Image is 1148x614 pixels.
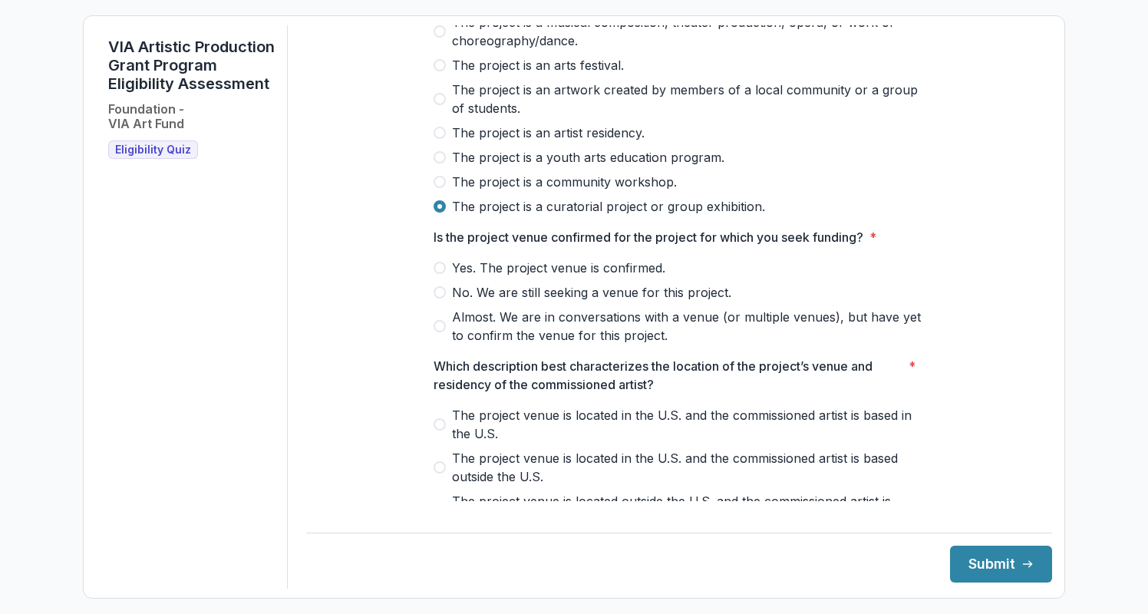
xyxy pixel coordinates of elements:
[452,308,925,345] span: Almost. We are in conversations with a venue (or multiple venues), but have yet to confirm the ve...
[452,173,677,191] span: The project is a community workshop.
[434,357,902,394] p: Which description best characterizes the location of the project’s venue and residency of the com...
[452,259,665,277] span: Yes. The project venue is confirmed.
[950,546,1052,583] button: Submit
[452,13,925,50] span: The project is a musical composition, theater production, opera, or work of choreography/dance.
[108,38,275,93] h1: VIA Artistic Production Grant Program Eligibility Assessment
[452,124,645,142] span: The project is an artist residency.
[452,406,925,443] span: The project venue is located in the U.S. and the commissioned artist is based in the U.S.
[115,144,191,157] span: Eligibility Quiz
[452,197,765,216] span: The project is a curatorial project or group exhibition.
[452,148,724,167] span: The project is a youth arts education program.
[452,449,925,486] span: The project venue is located in the U.S. and the commissioned artist is based outside the U.S.
[108,102,184,131] h2: Foundation - VIA Art Fund
[434,228,863,246] p: Is the project venue confirmed for the project for which you seek funding?
[452,81,925,117] span: The project is an artwork created by members of a local community or a group of students.
[452,56,624,74] span: The project is an arts festival.
[452,492,925,529] span: The project venue is located outside the U.S. and the commissioned artist is based in the U.S.
[452,283,731,302] span: No. We are still seeking a venue for this project.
